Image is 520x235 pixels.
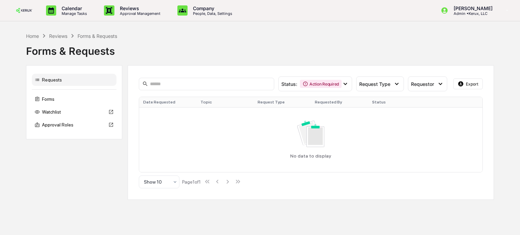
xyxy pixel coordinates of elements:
p: Manage Tasks [56,11,90,16]
div: Page 1 of 1 [182,179,201,185]
p: Reviews [114,5,164,11]
div: Forms & Requests [26,40,494,57]
div: Reviews [49,33,67,39]
p: No data to display [290,153,331,159]
th: Date Requested [139,97,196,107]
div: Requests [32,74,116,86]
button: Export [453,78,483,89]
div: Watchlist [32,106,116,118]
p: Company [188,5,236,11]
span: Request Type [359,81,390,87]
p: Calendar [56,5,90,11]
th: Topic [196,97,254,107]
th: Status [368,97,425,107]
p: [PERSON_NAME] [448,5,496,11]
div: Approval Roles [32,119,116,131]
img: No data available [297,121,324,147]
div: Forms [32,93,116,105]
div: Action Required [300,80,342,88]
th: Requested By [311,97,368,107]
div: Forms & Requests [78,33,117,39]
p: Admin • Kerux, LLC [448,11,496,16]
span: Requestor [411,81,434,87]
th: Request Type [254,97,311,107]
div: Home [26,33,39,39]
img: logo [16,8,32,13]
p: People, Data, Settings [188,11,236,16]
p: Approval Management [114,11,164,16]
span: Status : [281,81,297,87]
